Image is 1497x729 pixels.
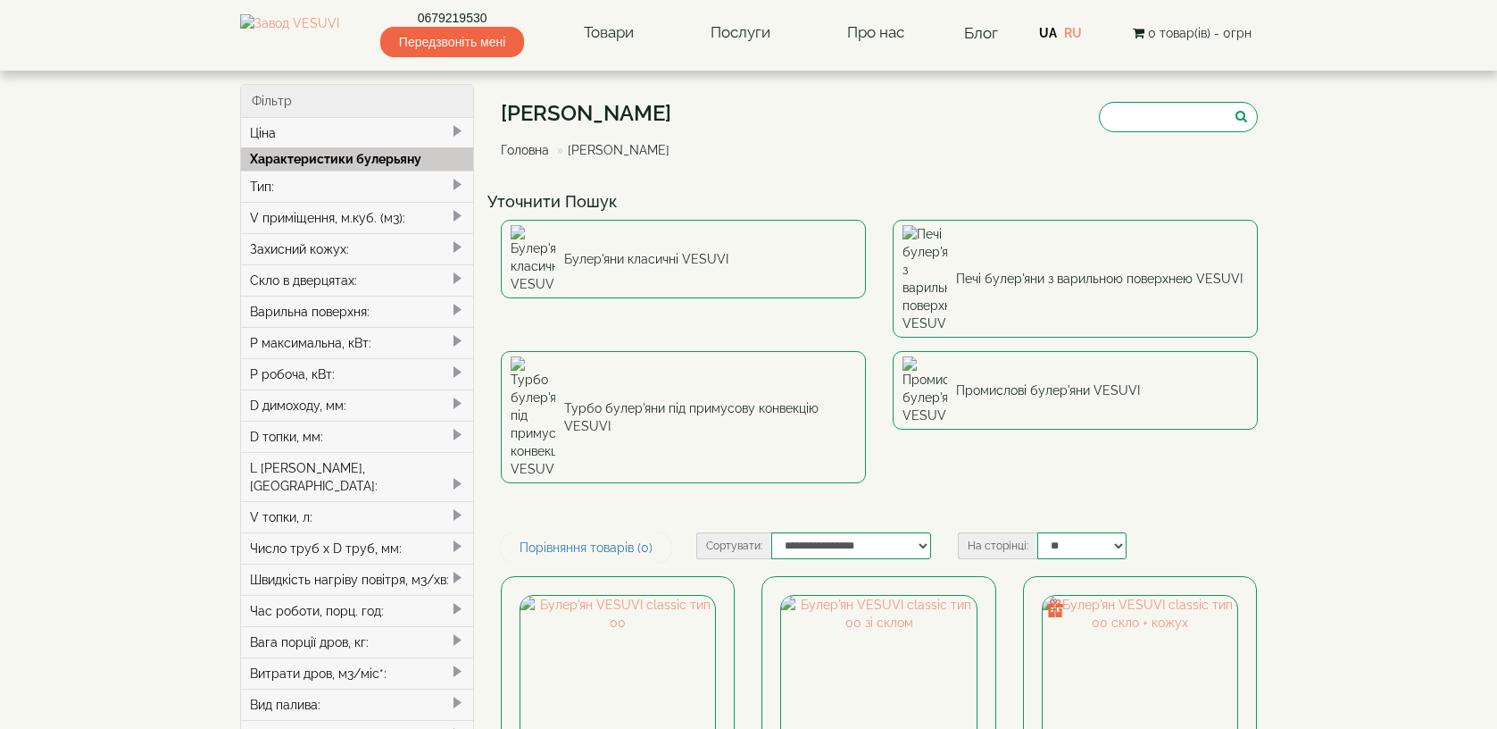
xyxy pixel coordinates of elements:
div: D топки, мм: [241,421,474,452]
button: 0 товар(ів) - 0грн [1127,23,1257,43]
a: 0679219530 [380,9,524,27]
div: V топки, л: [241,501,474,532]
div: P максимальна, кВт: [241,327,474,358]
span: Передзвоніть мені [380,27,524,57]
a: Товари [566,13,652,54]
div: P робоча, кВт: [241,358,474,390]
div: Характеристики булерьяну [241,147,474,171]
div: Захисний кожух: [241,233,474,264]
div: Число труб x D труб, мм: [241,532,474,564]
a: Про нас [829,13,922,54]
a: Послуги [693,13,788,54]
h1: [PERSON_NAME] [501,102,683,125]
div: Фільтр [241,85,474,118]
a: Порівняння товарів (0) [501,532,671,563]
img: gift [1046,599,1064,617]
a: Булер'яни класичні VESUVI Булер'яни класичні VESUVI [501,220,866,298]
div: D димоходу, мм: [241,390,474,421]
div: Скло в дверцятах: [241,264,474,296]
div: Витрати дров, м3/міс*: [241,658,474,689]
img: Турбо булер'яни під примусову конвекцію VESUVI [511,356,555,478]
div: Варильна поверхня: [241,296,474,327]
label: На сторінці: [958,532,1037,559]
img: Промислові булер'яни VESUVI [902,356,947,424]
div: Тип: [241,171,474,202]
a: Блог [964,24,998,42]
div: Швидкість нагріву повітря, м3/хв: [241,564,474,595]
a: Головна [501,143,549,157]
span: 0 товар(ів) - 0грн [1148,26,1252,40]
div: Ціна [241,118,474,148]
a: UA [1039,26,1057,40]
div: Вид палива: [241,689,474,720]
div: V приміщення, м.куб. (м3): [241,202,474,233]
img: Булер'яни класичні VESUVI [511,225,555,293]
img: Завод VESUVI [240,14,339,52]
h4: Уточнити Пошук [487,193,1271,211]
a: Промислові булер'яни VESUVI Промислові булер'яни VESUVI [893,351,1258,430]
a: Турбо булер'яни під примусову конвекцію VESUVI Турбо булер'яни під примусову конвекцію VESUVI [501,351,866,483]
div: Час роботи, порц. год: [241,595,474,626]
div: Вага порції дров, кг: [241,626,474,658]
label: Сортувати: [696,532,771,559]
div: L [PERSON_NAME], [GEOGRAPHIC_DATA]: [241,452,474,501]
img: Печі булер'яни з варильною поверхнею VESUVI [902,225,947,332]
a: Печі булер'яни з варильною поверхнею VESUVI Печі булер'яни з варильною поверхнею VESUVI [893,220,1258,338]
a: RU [1064,26,1082,40]
li: [PERSON_NAME] [553,141,669,159]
